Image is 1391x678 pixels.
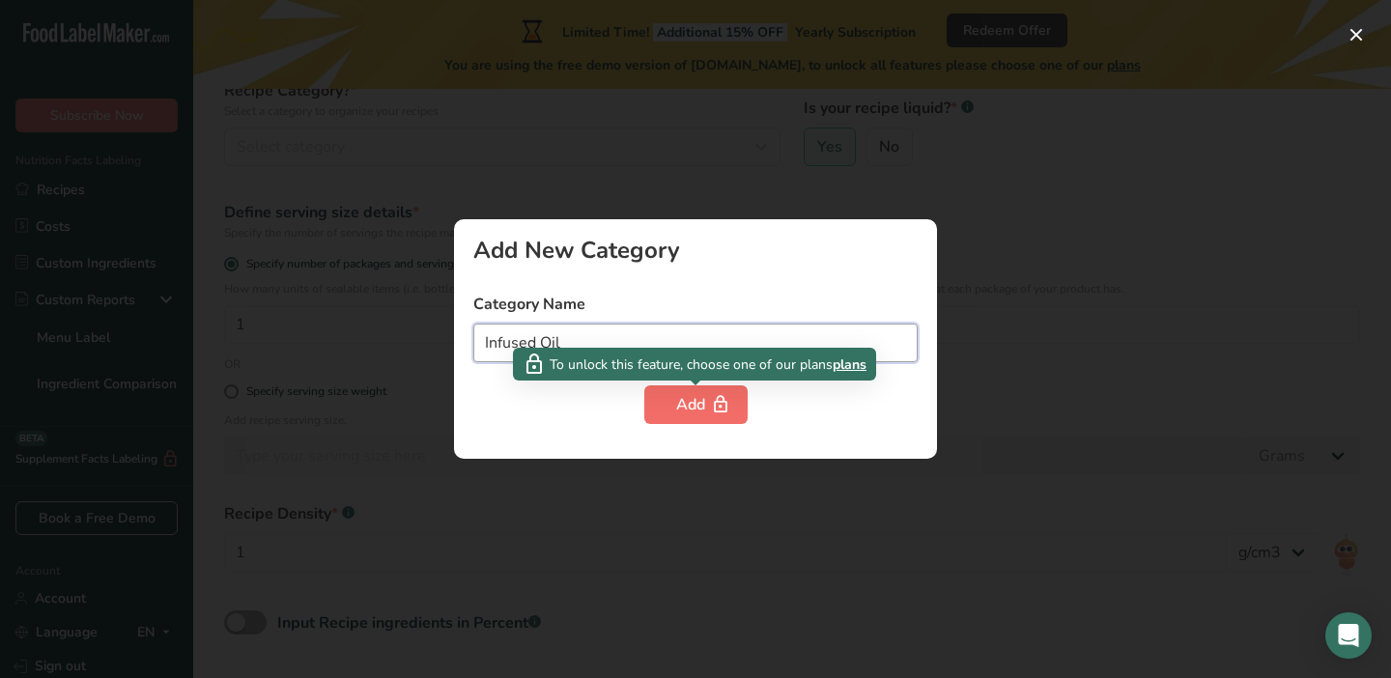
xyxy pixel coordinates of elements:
div: Open Intercom Messenger [1325,612,1372,659]
span: To unlock this feature, choose one of our plans [550,354,833,375]
div: Add [676,393,716,416]
span: plans [833,354,866,375]
button: Add [644,385,748,424]
div: Add New Category [473,239,918,262]
input: Type your category name here [473,324,918,362]
label: Category Name [473,293,918,316]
